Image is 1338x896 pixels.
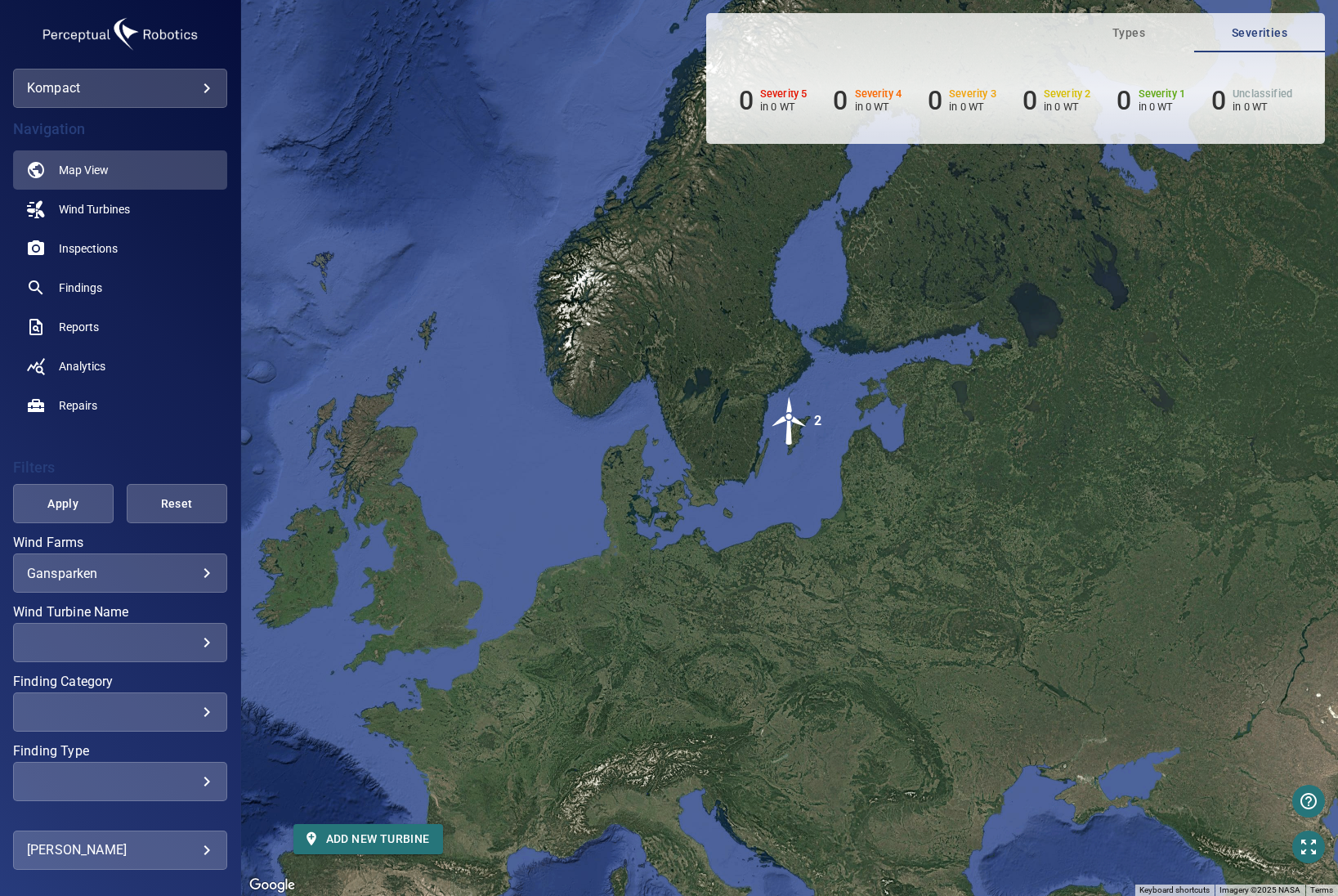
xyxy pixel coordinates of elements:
[13,762,227,801] div: Finding Type
[127,484,227,523] button: Reset
[928,85,996,116] li: Severity 3
[27,566,213,581] div: Gansparken
[59,319,99,335] span: Reports
[1233,101,1292,113] p: in 0 WT
[1139,101,1186,113] p: in 0 WT
[1139,885,1210,896] button: Keyboard shortcuts
[13,675,227,688] label: Finding Category
[27,837,213,863] div: [PERSON_NAME]
[1219,885,1300,894] span: Imagery ©2025 NASA
[245,875,299,896] a: Open this area in Google Maps (opens a new window)
[1211,85,1226,116] h6: 0
[765,396,814,446] img: windFarmIcon.svg
[13,121,227,137] h4: Navigation
[760,101,808,113] p: in 0 WT
[1073,23,1184,43] span: Types
[13,386,227,425] a: repairs noActive
[59,397,97,414] span: Repairs
[1310,885,1333,894] a: Terms
[13,347,227,386] a: analytics noActive
[739,85,808,116] li: Severity 5
[59,201,130,217] span: Wind Turbines
[1204,23,1315,43] span: Severities
[13,745,227,758] label: Finding Type
[13,606,227,619] label: Wind Turbine Name
[814,396,821,446] div: 2
[13,553,227,593] div: Wind Farms
[765,396,814,448] gmp-advanced-marker: 2
[245,875,299,896] img: Google
[833,85,902,116] li: Severity 4
[13,459,227,476] h4: Filters
[13,190,227,229] a: windturbines noActive
[13,268,227,307] a: findings noActive
[1023,85,1091,116] li: Severity 2
[855,88,902,100] h6: Severity 4
[1044,88,1091,100] h6: Severity 2
[1044,101,1091,113] p: in 0 WT
[38,13,202,56] img: kompact-logo
[1139,88,1186,100] h6: Severity 1
[760,88,808,100] h6: Severity 5
[13,484,114,523] button: Apply
[147,494,207,514] span: Reset
[949,101,996,113] p: in 0 WT
[1233,88,1292,100] h6: Unclassified
[59,280,102,296] span: Findings
[59,240,118,257] span: Inspections
[34,494,93,514] span: Apply
[13,229,227,268] a: inspections noActive
[1023,85,1037,116] h6: 0
[1116,85,1185,116] li: Severity 1
[13,307,227,347] a: reports noActive
[833,85,848,116] h6: 0
[949,88,996,100] h6: Severity 3
[59,162,109,178] span: Map View
[27,75,213,101] div: kompact
[13,150,227,190] a: map active
[293,824,443,854] button: Add new turbine
[13,623,227,662] div: Wind Turbine Name
[13,69,227,108] div: kompact
[739,85,754,116] h6: 0
[307,829,430,849] span: Add new turbine
[13,536,227,549] label: Wind Farms
[855,101,902,113] p: in 0 WT
[928,85,942,116] h6: 0
[59,358,105,374] span: Analytics
[1211,85,1292,116] li: Severity Unclassified
[1116,85,1131,116] h6: 0
[13,692,227,732] div: Finding Category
